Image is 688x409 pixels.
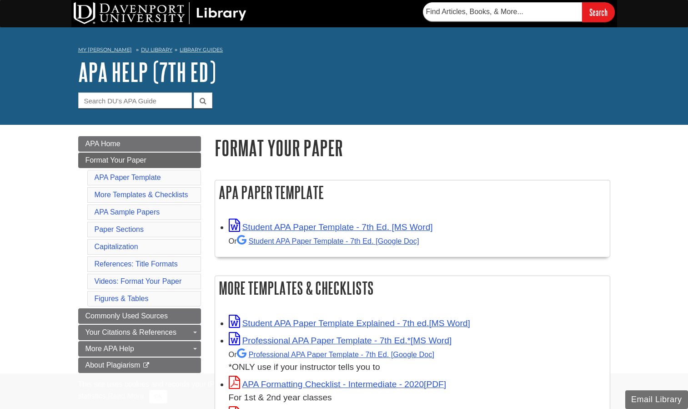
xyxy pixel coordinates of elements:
[149,390,167,404] button: Close
[78,58,216,86] a: APA Help (7th Ed)
[85,156,146,164] span: Format Your Paper
[78,46,132,54] a: My [PERSON_NAME]
[95,277,182,285] a: Videos: Format Your Paper
[229,348,605,374] div: *ONLY use if your instructor tells you to
[215,180,610,204] h2: APA Paper Template
[78,136,201,373] div: Guide Page Menu
[229,391,605,404] div: For 1st & 2nd year classes
[180,46,223,53] a: Library Guides
[85,140,121,148] span: APA Home
[582,2,615,22] input: Search
[229,350,434,358] small: Or
[237,350,434,358] a: Professional APA Paper Template - 7th Ed.
[78,341,201,357] a: More APA Help
[78,325,201,340] a: Your Citations & References
[229,318,470,328] a: Link opens in new window
[95,208,160,216] a: APA Sample Papers
[85,312,168,320] span: Commonly Used Sources
[95,225,144,233] a: Paper Sections
[229,379,447,389] a: Link opens in new window
[85,345,134,353] span: More APA Help
[215,136,610,159] h1: Format Your Paper
[229,336,452,345] a: Link opens in new window
[141,46,172,53] a: DU Library
[78,308,201,324] a: Commonly Used Sources
[229,237,419,245] small: Or
[108,392,144,400] a: Read More
[423,2,582,21] input: Find Articles, Books, & More...
[78,358,201,373] a: About Plagiarism
[423,2,615,22] form: Searches DU Library's articles, books, and more
[142,363,150,368] i: This link opens in a new window
[78,136,201,152] a: APA Home
[85,361,141,369] span: About Plagiarism
[78,153,201,168] a: Format Your Paper
[78,44,610,58] nav: breadcrumb
[74,2,246,24] img: DU Library
[215,276,610,300] h2: More Templates & Checklists
[85,328,176,336] span: Your Citations & References
[78,92,192,108] input: Search DU's APA Guide
[95,295,149,302] a: Figures & Tables
[229,222,433,232] a: Link opens in new window
[95,174,161,181] a: APA Paper Template
[95,191,188,199] a: More Templates & Checklists
[237,237,419,245] a: Student APA Paper Template - 7th Ed. [Google Doc]
[625,390,688,409] button: Email Library
[95,260,178,268] a: References: Title Formats
[95,243,138,251] a: Capitalization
